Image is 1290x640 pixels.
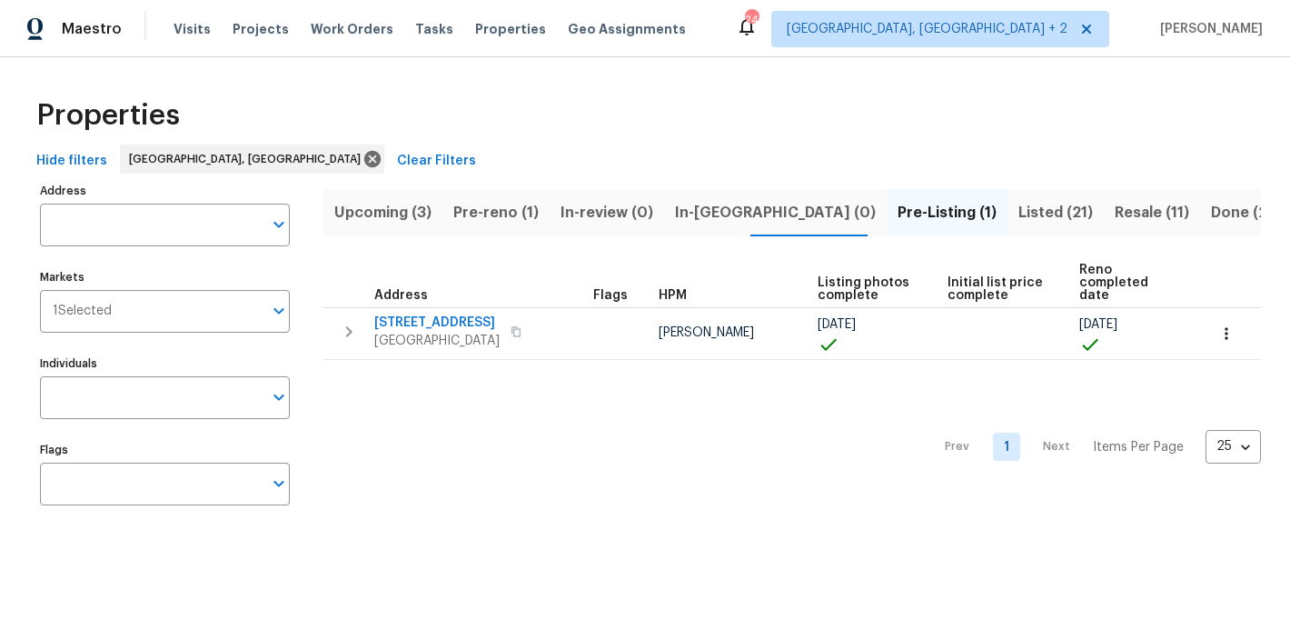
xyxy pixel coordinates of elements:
span: Work Orders [311,20,393,38]
span: In-[GEOGRAPHIC_DATA] (0) [675,200,876,225]
span: Properties [475,20,546,38]
span: Hide filters [36,150,107,173]
span: Visits [174,20,211,38]
label: Markets [40,272,290,283]
div: 24 [745,11,758,29]
span: Address [374,289,428,302]
label: Individuals [40,358,290,369]
label: Address [40,185,290,196]
span: Geo Assignments [568,20,686,38]
span: Projects [233,20,289,38]
p: Items Per Page [1093,438,1184,456]
nav: Pagination Navigation [928,371,1261,524]
span: 1 Selected [53,304,112,319]
span: Listed (21) [1018,200,1093,225]
span: In-review (0) [561,200,653,225]
span: Maestro [62,20,122,38]
span: [STREET_ADDRESS] [374,314,500,332]
button: Open [266,212,292,237]
span: Initial list price complete [948,276,1048,302]
button: Open [266,385,292,410]
span: HPM [659,289,687,302]
button: Open [266,471,292,496]
a: Goto page 1 [993,433,1020,461]
span: [GEOGRAPHIC_DATA], [GEOGRAPHIC_DATA] + 2 [787,20,1067,38]
span: Tasks [415,23,453,35]
span: Flags [593,289,628,302]
span: [DATE] [1079,318,1117,331]
button: Open [266,298,292,324]
span: Listing photos complete [818,276,917,302]
span: Reno completed date [1079,264,1176,302]
span: Upcoming (3) [334,200,432,225]
span: [DATE] [818,318,856,331]
span: [PERSON_NAME] [659,326,754,339]
label: Flags [40,445,290,455]
button: Hide filters [29,145,114,178]
span: [GEOGRAPHIC_DATA], [GEOGRAPHIC_DATA] [129,150,368,168]
span: Properties [36,106,180,125]
span: Resale (11) [1115,200,1189,225]
div: [GEOGRAPHIC_DATA], [GEOGRAPHIC_DATA] [120,145,384,174]
button: Clear Filters [390,145,483,178]
span: Pre-reno (1) [453,200,539,225]
span: Pre-Listing (1) [898,200,997,225]
span: [PERSON_NAME] [1153,20,1263,38]
span: Clear Filters [397,150,476,173]
span: [GEOGRAPHIC_DATA] [374,332,500,350]
div: 25 [1206,423,1261,470]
